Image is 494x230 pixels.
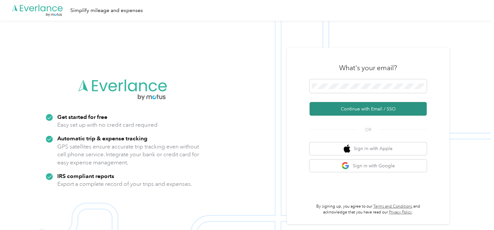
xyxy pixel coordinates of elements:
[309,102,427,116] button: Continue with Email / SSO
[57,172,114,179] strong: IRS compliant reports
[389,210,412,215] a: Privacy Policy
[57,135,147,142] strong: Automatic trip & expense tracking
[309,204,427,215] p: By signing up, you agree to our and acknowledge that you have read our .
[57,180,192,188] p: Export a complete record of your trips and expenses.
[373,204,412,209] a: Terms and Conditions
[344,145,350,153] img: apple logo
[357,126,379,133] span: OR
[57,113,107,120] strong: Get started for free
[57,143,199,167] p: GPS satellites ensure accurate trip tracking even without cell phone service. Integrate your bank...
[309,160,427,172] button: google logoSign in with Google
[339,63,397,72] h3: What's your email?
[309,142,427,155] button: apple logoSign in with Apple
[341,162,350,170] img: google logo
[70,6,143,15] div: Simplify mileage and expenses
[57,121,158,129] p: Easy set up with no credit card required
